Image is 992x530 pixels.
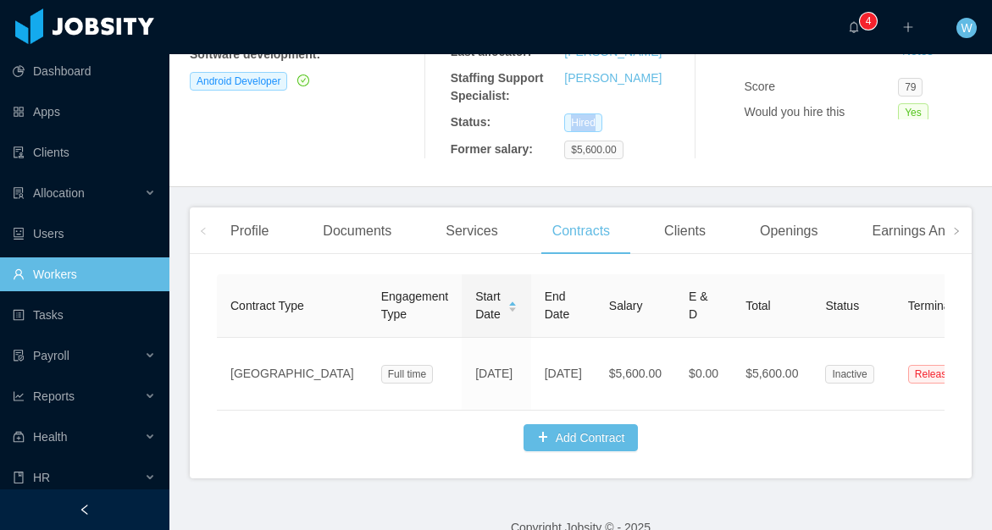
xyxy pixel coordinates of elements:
[539,207,623,255] div: Contracts
[689,367,718,380] span: $0.00
[451,71,544,102] b: Staffing Support Specialist:
[531,338,596,411] td: [DATE]
[13,350,25,362] i: icon: file-protect
[381,290,448,321] span: Engagement Type
[825,299,859,312] span: Status
[564,141,623,159] span: $5,600.00
[230,299,304,312] span: Contract Type
[13,54,156,88] a: icon: pie-chartDashboard
[866,13,872,30] p: 4
[745,367,798,380] span: $5,600.00
[746,207,832,255] div: Openings
[462,338,531,411] td: [DATE]
[952,227,961,235] i: icon: right
[13,135,156,169] a: icon: auditClients
[217,207,282,255] div: Profile
[33,389,75,403] span: Reports
[451,142,533,156] b: Former salary:
[507,299,518,311] div: Sort
[13,187,25,199] i: icon: solution
[545,290,570,321] span: End Date
[13,390,25,402] i: icon: line-chart
[507,299,517,304] i: icon: caret-up
[13,95,156,129] a: icon: appstoreApps
[524,424,639,451] button: icon: plusAdd Contract
[13,298,156,332] a: icon: profileTasks
[381,365,433,384] span: Full time
[33,186,85,200] span: Allocation
[848,21,860,33] i: icon: bell
[902,21,914,33] i: icon: plus
[609,299,643,312] span: Salary
[451,115,490,129] b: Status:
[33,471,50,484] span: HR
[961,18,972,38] span: W
[13,257,156,291] a: icon: userWorkers
[217,338,368,411] td: [GEOGRAPHIC_DATA]
[13,431,25,443] i: icon: medicine-box
[33,349,69,362] span: Payroll
[564,113,602,132] span: Hired
[744,103,898,139] div: Would you hire this candidate?
[309,207,405,255] div: Documents
[745,299,771,312] span: Total
[898,103,928,122] span: Yes
[651,207,719,255] div: Clients
[564,71,662,85] a: [PERSON_NAME]
[898,78,923,97] span: 79
[689,290,708,321] span: E & D
[13,472,25,483] i: icon: book
[432,207,511,255] div: Services
[13,217,156,251] a: icon: robotUsers
[475,288,501,323] span: Start Date
[744,78,898,96] div: Score
[294,74,309,87] a: icon: check-circle
[609,367,662,380] span: $5,600.00
[825,365,873,384] span: Inactive
[33,430,67,444] span: Health
[190,47,320,61] b: Software development :
[507,306,517,311] i: icon: caret-down
[199,227,208,235] i: icon: left
[297,75,309,86] i: icon: check-circle
[860,13,877,30] sup: 4
[190,72,287,91] span: Android Developer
